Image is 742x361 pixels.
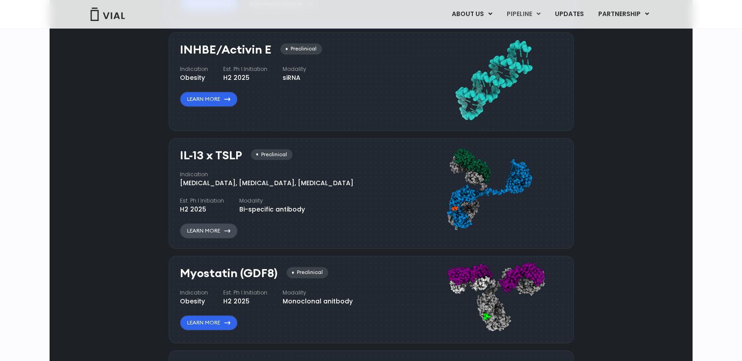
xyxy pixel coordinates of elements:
a: PARTNERSHIPMenu Toggle [591,7,656,22]
div: H2 2025 [223,297,267,306]
a: PIPELINEMenu Toggle [500,7,547,22]
h4: Est. Ph I Initiation [223,289,267,297]
h4: Indication [180,289,208,297]
h3: IL-13 x TSLP [180,149,242,162]
div: siRNA [283,73,306,83]
div: Bi-specific antibody [239,205,305,214]
h4: Indication [180,65,208,73]
div: [MEDICAL_DATA], [MEDICAL_DATA], [MEDICAL_DATA] [180,178,354,188]
a: ABOUT USMenu Toggle [445,7,499,22]
h4: Indication [180,170,354,178]
div: Obesity [180,297,208,306]
a: Learn More [180,91,238,107]
div: Monoclonal anitbody [283,297,353,306]
h3: Myostatin (GDF8) [180,267,278,280]
a: UPDATES [548,7,591,22]
h3: INHBE/Activin E [180,43,271,56]
a: Learn More [180,223,238,238]
h4: Est. Ph I Initiation [223,65,267,73]
h4: Modality [283,289,353,297]
div: Obesity [180,73,208,83]
h4: Modality [283,65,306,73]
div: H2 2025 [223,73,267,83]
h4: Modality [239,197,305,205]
a: Learn More [180,315,238,330]
img: Vial Logo [90,8,125,21]
h4: Est. Ph I Initiation [180,197,224,205]
div: H2 2025 [180,205,224,214]
div: Preclinical [287,267,328,278]
div: Preclinical [251,149,292,160]
div: Preclinical [280,43,322,54]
